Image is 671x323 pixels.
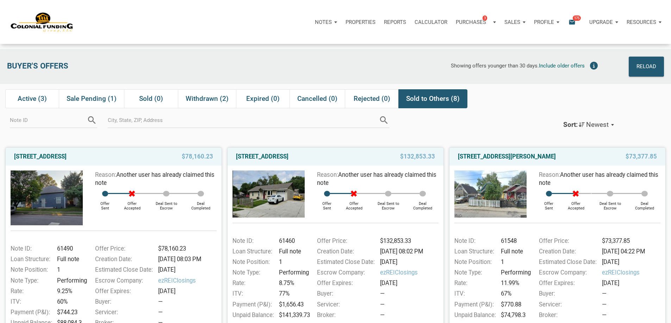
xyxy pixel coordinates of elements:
div: [DATE] 04:22 PM [599,247,664,256]
div: Payment (P&I): [7,308,55,317]
button: email175 [563,12,585,33]
div: Buyer: [535,289,600,298]
div: Offer Expires: [535,279,600,288]
div: $141,339.73 [277,311,308,319]
div: Broker: [313,311,378,319]
div: [DATE] [599,258,664,266]
div: Rate: [7,287,55,296]
span: Sold to Others (8) [406,95,460,103]
span: Expired (0) [246,95,280,103]
div: Offer Expires: [92,287,156,296]
p: Reports [384,19,406,25]
div: Sort: [563,121,578,129]
span: Newest [586,121,609,129]
div: Buyer's Offers [4,57,203,77]
div: Full note [498,247,530,256]
span: Include older offers [539,63,585,69]
div: — [602,300,664,309]
div: Note Type: [7,276,55,285]
div: Note Position: [451,258,498,266]
i: email [568,18,576,26]
img: 576834 [454,170,527,217]
div: Offer Accepted [561,196,591,211]
span: 175 [573,15,581,21]
p: Resources [627,19,656,25]
div: ITV: [451,289,498,298]
img: 583147 [11,170,83,225]
div: Unpaid Balance: [229,311,277,319]
span: Reason: [317,171,338,178]
div: Estimated Close Date: [92,265,156,274]
div: [DATE] 08:02 PM [378,247,442,256]
button: Reload [629,57,664,77]
span: Reason: [95,171,116,178]
button: Notes [311,12,341,33]
div: Creation Date: [535,247,600,256]
div: Escrow Company: [313,268,378,277]
span: Another user has already claimed this note [539,171,658,186]
div: Offer Sent [93,196,117,211]
div: 77% [277,289,308,298]
div: Note Position: [7,265,55,274]
div: [DATE] [599,279,664,288]
p: Upgrade [589,19,613,25]
input: Note ID [10,112,87,128]
div: Note ID: [451,237,498,245]
div: [DATE] [378,258,442,266]
p: Properties [346,19,375,25]
div: Payment (P&I): [229,300,277,309]
input: City, State, ZIP, Address [108,112,379,128]
div: Escrow Company: [535,268,600,277]
div: Deal Sent to Escrow [148,196,185,211]
div: $78,160.23 [156,244,220,253]
span: Sale Pending (1) [67,95,117,103]
div: Reload [636,61,656,72]
p: Calculator [415,19,447,25]
div: [DATE] [156,265,220,274]
div: ITV: [229,289,277,298]
p: Purchases [456,19,486,25]
div: 11.99% [498,279,530,288]
a: [STREET_ADDRESS] [14,152,67,161]
div: [DATE] 08:03 PM [156,255,220,264]
button: Reports [380,12,410,33]
div: 67% [498,289,530,298]
div: 9.25% [55,287,86,296]
div: Expired (0) [236,89,290,108]
div: Loan Structure: [7,255,55,264]
div: Creation Date: [92,255,156,264]
div: — [380,289,442,298]
button: Purchases3 [452,12,500,33]
button: Resources [622,12,666,33]
a: [STREET_ADDRESS][PERSON_NAME] [458,152,556,161]
div: — [158,308,220,317]
div: — [602,289,664,298]
div: Offer Accepted [339,196,369,211]
span: $73,377.85 [626,152,657,161]
div: Full note [55,255,86,264]
div: Servicer: [535,300,600,309]
div: Buyer: [313,289,378,298]
div: Active (3) [5,89,59,108]
div: Offer Accepted [117,196,148,211]
img: 583145 [232,170,305,217]
div: Withdrawn (2) [178,89,236,108]
div: Note ID: [229,237,277,245]
a: [STREET_ADDRESS] [236,152,288,161]
div: Offer Price: [535,237,600,245]
div: Offer Sent [537,196,561,211]
div: Cancelled (0) [290,89,345,108]
span: $78,160.23 [182,152,213,161]
button: Sales [500,12,530,33]
div: Sale Pending (1) [59,89,124,108]
a: Properties [341,12,380,33]
span: Active (3) [18,95,47,103]
button: Profile [530,12,564,33]
span: Another user has already claimed this note [317,171,436,186]
div: 1 [498,258,530,266]
span: 3 [483,15,487,21]
div: $744.23 [55,308,86,317]
div: 8.75% [277,279,308,288]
